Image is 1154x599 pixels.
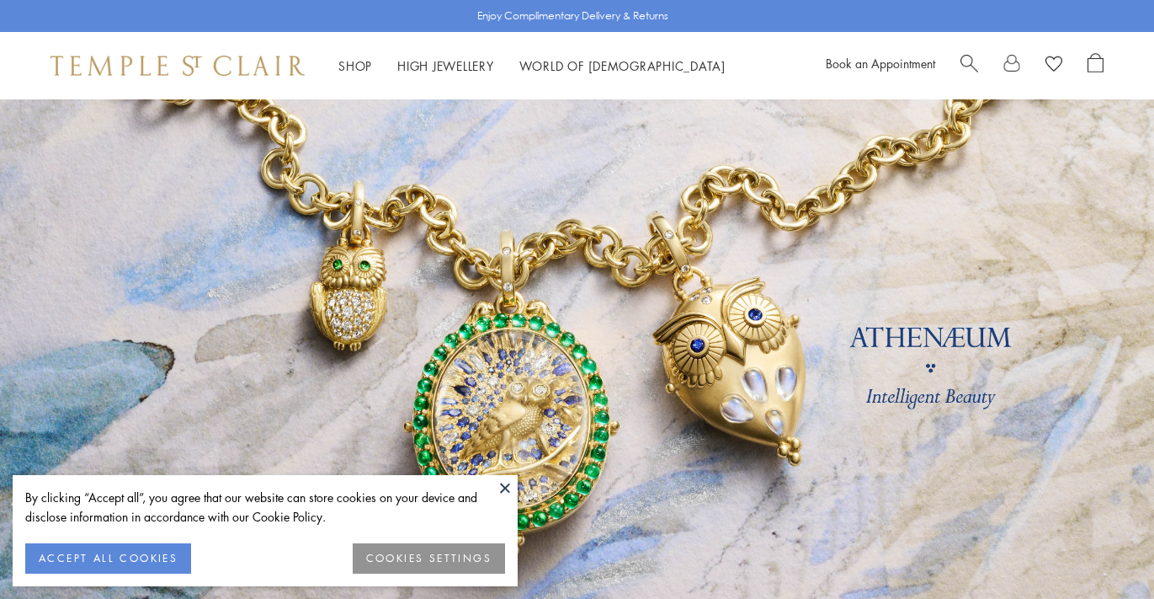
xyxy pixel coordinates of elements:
[1070,520,1137,582] iframe: Gorgias live chat messenger
[1088,53,1103,78] a: Open Shopping Bag
[960,53,978,78] a: Search
[25,543,191,574] button: ACCEPT ALL COOKIES
[477,8,668,24] p: Enjoy Complimentary Delivery & Returns
[353,543,505,574] button: COOKIES SETTINGS
[25,488,505,527] div: By clicking “Accept all”, you agree that our website can store cookies on your device and disclos...
[338,57,372,74] a: ShopShop
[51,56,305,76] img: Temple St. Clair
[397,57,494,74] a: High JewelleryHigh Jewellery
[1045,53,1062,78] a: View Wishlist
[519,57,726,74] a: World of [DEMOGRAPHIC_DATA]World of [DEMOGRAPHIC_DATA]
[338,56,726,77] nav: Main navigation
[826,55,935,72] a: Book an Appointment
